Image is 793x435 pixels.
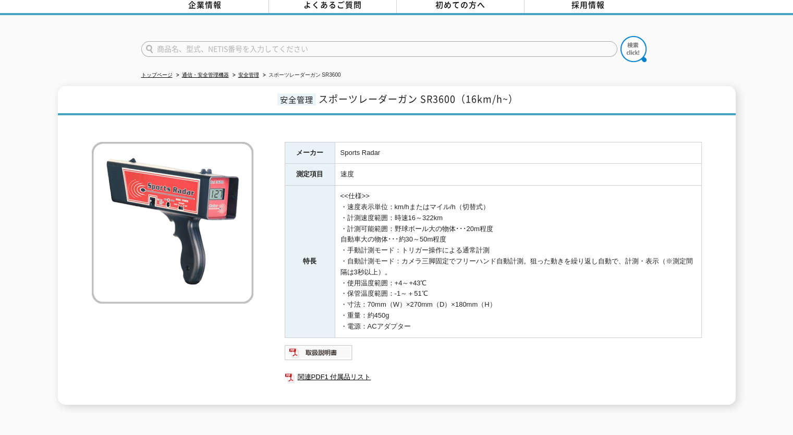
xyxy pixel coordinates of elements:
[285,164,335,186] th: 測定項目
[335,164,701,186] td: 速度
[285,142,335,164] th: メーカー
[182,72,229,78] a: 通信・安全管理機器
[285,344,353,361] img: 取扱説明書
[92,142,253,304] img: スポーツレーダーガン SR3600
[335,186,701,337] td: <<仕様>> ・速度表示単位：km/hまたはマイル/h（切替式） ・計測速度範囲：時速16～322km ・計測可能範囲：野球ボール大の物体･･･20m程度 自動車大の物体･･･約30～50m程度...
[319,92,518,106] span: スポーツレーダーガン SR3600（16km/h~）
[285,351,353,359] a: 取扱説明書
[141,72,173,78] a: トップページ
[335,142,701,164] td: Sports Radar
[277,93,316,105] span: 安全管理
[285,370,702,384] a: 関連PDF1 付属品リスト
[238,72,259,78] a: 安全管理
[285,186,335,337] th: 特長
[141,41,617,57] input: 商品名、型式、NETIS番号を入力してください
[261,70,341,81] li: スポーツレーダーガン SR3600
[620,36,646,62] img: btn_search.png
